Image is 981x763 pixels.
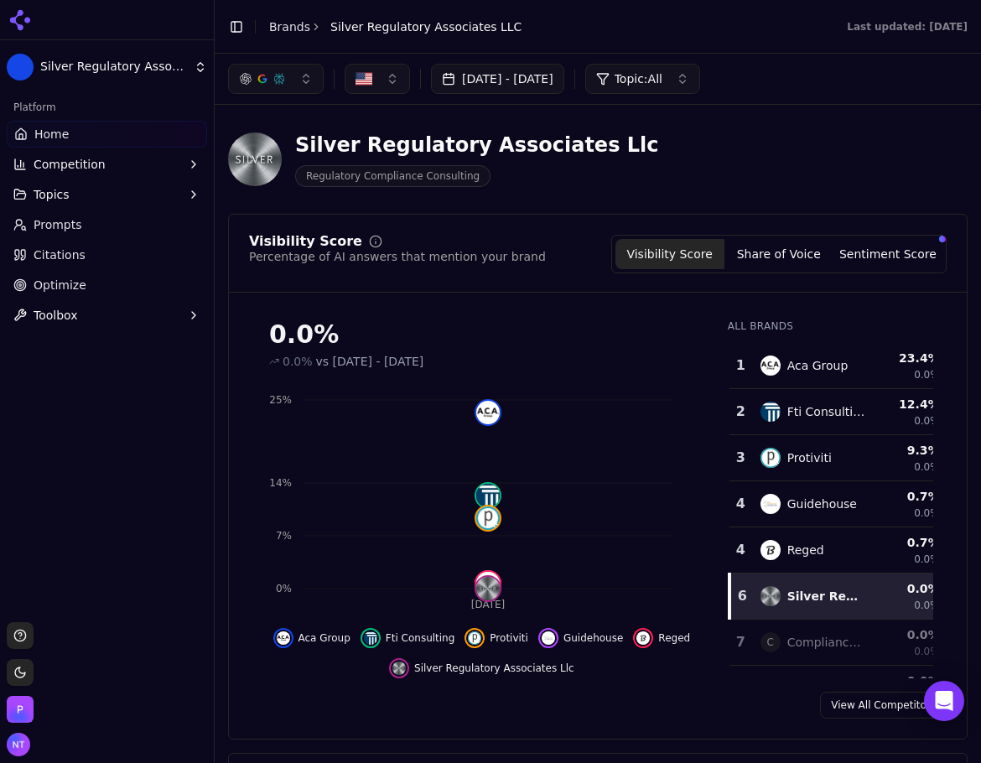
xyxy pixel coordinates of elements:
span: Guidehouse [563,631,623,645]
span: Home [34,126,69,143]
div: 0.0 % [880,672,940,689]
img: Silver Regulatory Associates LLC [7,54,34,80]
tr: 6silver regulatory associates llcSilver Regulatory Associates Llc0.0%0.0% [729,574,973,620]
div: 12.4 % [880,396,940,413]
div: Last updated: [DATE] [847,20,968,34]
span: Silver Regulatory Associates Llc [414,662,574,675]
img: reged [760,540,781,560]
div: Data table [728,343,933,712]
div: 4 [736,540,744,560]
div: Silver Regulatory Associates Llc [295,132,659,158]
span: Reged [658,631,690,645]
tspan: 14% [269,477,292,489]
tr: 0.0% [729,666,973,712]
span: Regulatory Compliance Consulting [295,165,490,187]
button: [DATE] - [DATE] [431,64,564,94]
img: guidehouse [760,494,781,514]
tspan: 25% [269,394,292,406]
img: Nate Tower [7,733,30,756]
img: protiviti [760,448,781,468]
div: Silver Regulatory Associates Llc [787,588,866,605]
img: silver regulatory associates llc [476,577,500,600]
img: protiviti [476,506,500,530]
a: Prompts [7,211,207,238]
span: 0.0% [914,553,940,566]
img: fti consulting [364,631,377,645]
span: Toolbox [34,307,78,324]
button: Hide aca group data [273,628,350,648]
div: 3 [736,448,744,468]
span: 0.0% [914,506,940,520]
img: guidehouse [542,631,555,645]
div: Open Intercom Messenger [924,681,964,721]
button: Hide guidehouse data [538,628,623,648]
span: Topics [34,186,70,203]
img: aca group [277,631,290,645]
div: 2 [736,402,744,422]
button: Hide reged data [633,628,690,648]
img: protiviti [468,631,481,645]
span: Aca Group [298,631,350,645]
span: 0.0% [914,599,940,612]
img: reged [476,572,500,595]
div: Visibility Score [249,235,362,248]
button: Visibility Score [615,239,724,269]
div: Fti Consulting [787,403,866,420]
button: Competition [7,151,207,178]
span: Topic: All [615,70,662,87]
button: Hide fti consulting data [361,628,455,648]
tr: 2fti consultingFti Consulting12.4%0.0% [729,389,973,435]
tr: 4guidehouseGuidehouse0.7%0.0% [729,481,973,527]
tspan: [DATE] [471,599,506,610]
div: 23.4 % [880,350,940,366]
span: Silver Regulatory Associates LLC [330,18,522,35]
div: 0.0 % [880,580,940,597]
div: Platform [7,94,207,121]
span: Silver Regulatory Associates LLC [40,60,187,75]
div: 1 [736,356,744,376]
div: 4 [736,494,744,514]
div: Aca Group [787,357,849,374]
img: US [356,70,372,87]
div: Guidehouse [787,496,857,512]
div: 0.7 % [880,488,940,505]
span: Protiviti [490,631,528,645]
span: Competition [34,156,106,173]
span: C [760,632,781,652]
div: All Brands [728,319,933,333]
div: 7 [736,632,744,652]
img: Silver Regulatory Associates LLC [228,132,282,186]
img: Perrill [7,696,34,723]
a: Optimize [7,272,207,298]
button: Hide protiviti data [465,628,528,648]
img: reged [636,631,650,645]
tr: 3protivitiProtiviti9.3%0.0% [729,435,973,481]
span: 0.0% [914,460,940,474]
button: Open organization switcher [7,696,34,723]
button: Sentiment Score [833,239,942,269]
button: Hide silver regulatory associates llc data [389,658,574,678]
tr: 4regedReged0.7%0.0% [729,527,973,574]
span: Optimize [34,277,86,293]
img: silver regulatory associates llc [392,662,406,675]
tspan: 7% [276,530,292,542]
div: 6 [738,586,744,606]
div: 9.3 % [880,442,940,459]
span: Fti Consulting [386,631,455,645]
a: Brands [269,20,310,34]
div: 0.0 % [880,626,940,643]
a: Citations [7,241,207,268]
button: Share of Voice [724,239,833,269]
span: Citations [34,247,86,263]
span: 0.0% [283,353,313,370]
span: vs [DATE] - [DATE] [316,353,424,370]
img: aca group [760,356,781,376]
span: Prompts [34,216,82,233]
span: 0.0% [914,645,940,658]
button: Topics [7,181,207,208]
tr: 7CCompliance Solutions Strategies (css)0.0%0.0% [729,620,973,666]
tr: 1aca groupAca Group23.4%0.0% [729,343,973,389]
nav: breadcrumb [269,18,522,35]
img: aca group [476,401,500,424]
div: 0.7 % [880,534,940,551]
